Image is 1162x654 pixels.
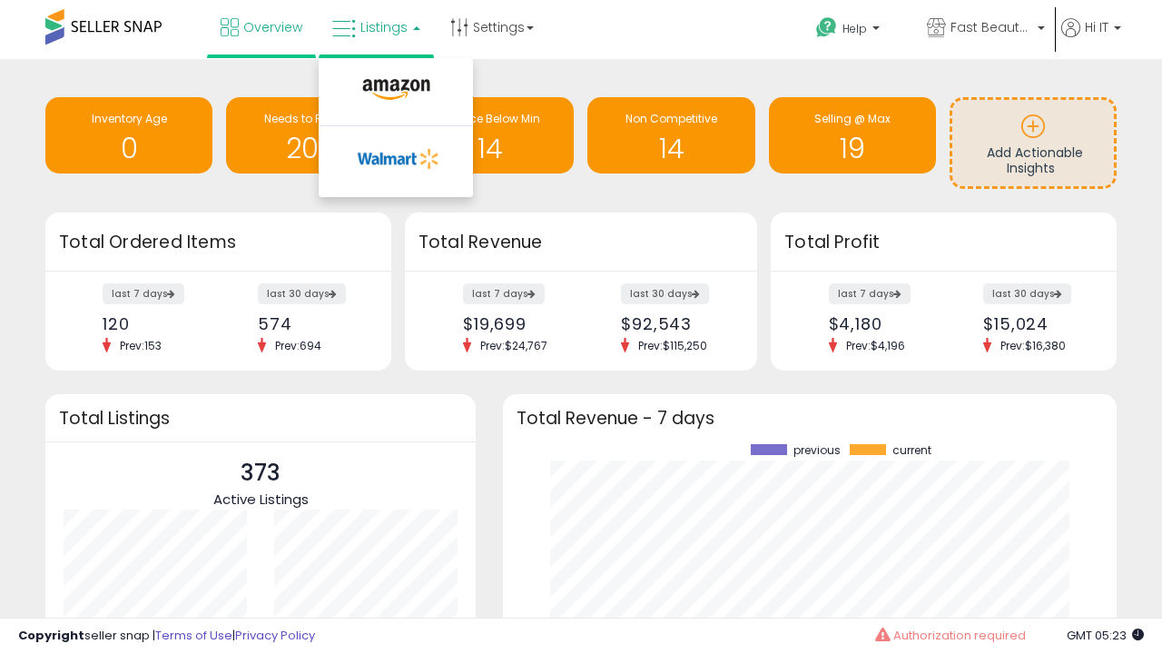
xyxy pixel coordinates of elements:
[987,144,1083,178] span: Add Actionable Insights
[1085,18,1108,36] span: Hi IT
[18,628,315,645] div: seller snap | |
[463,314,567,333] div: $19,699
[264,111,356,126] span: Needs to Reprice
[18,627,84,644] strong: Copyright
[814,111,891,126] span: Selling @ Max
[266,338,330,353] span: Prev: 694
[103,314,204,333] div: 120
[802,3,911,59] a: Help
[416,134,565,163] h1: 14
[155,627,232,644] a: Terms of Use
[407,97,574,173] a: BB Price Below Min 14
[952,100,1114,186] a: Add Actionable Insights
[440,111,540,126] span: BB Price Below Min
[621,283,709,304] label: last 30 days
[950,18,1032,36] span: Fast Beauty ([GEOGRAPHIC_DATA])
[769,97,936,173] a: Selling @ Max 19
[892,444,931,457] span: current
[815,16,838,39] i: Get Help
[111,338,171,353] span: Prev: 153
[625,111,717,126] span: Non Competitive
[784,230,1103,255] h3: Total Profit
[258,283,346,304] label: last 30 days
[621,314,725,333] div: $92,543
[778,134,927,163] h1: 19
[59,230,378,255] h3: Total Ordered Items
[213,490,309,509] span: Active Listings
[587,97,754,173] a: Non Competitive 14
[243,18,302,36] span: Overview
[629,338,716,353] span: Prev: $115,250
[258,314,359,333] div: 574
[213,456,309,490] p: 373
[360,18,408,36] span: Listings
[1067,627,1144,644] span: 2025-08-17 05:23 GMT
[991,338,1075,353] span: Prev: $16,380
[596,134,745,163] h1: 14
[235,627,315,644] a: Privacy Policy
[59,411,462,425] h3: Total Listings
[829,283,911,304] label: last 7 days
[45,97,212,173] a: Inventory Age 0
[54,134,203,163] h1: 0
[983,283,1071,304] label: last 30 days
[842,21,867,36] span: Help
[517,411,1103,425] h3: Total Revenue - 7 days
[837,338,914,353] span: Prev: $4,196
[92,111,167,126] span: Inventory Age
[226,97,393,173] a: Needs to Reprice 207
[1061,18,1121,59] a: Hi IT
[463,283,545,304] label: last 7 days
[471,338,556,353] span: Prev: $24,767
[419,230,743,255] h3: Total Revenue
[103,283,184,304] label: last 7 days
[829,314,931,333] div: $4,180
[793,444,841,457] span: previous
[983,314,1085,333] div: $15,024
[235,134,384,163] h1: 207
